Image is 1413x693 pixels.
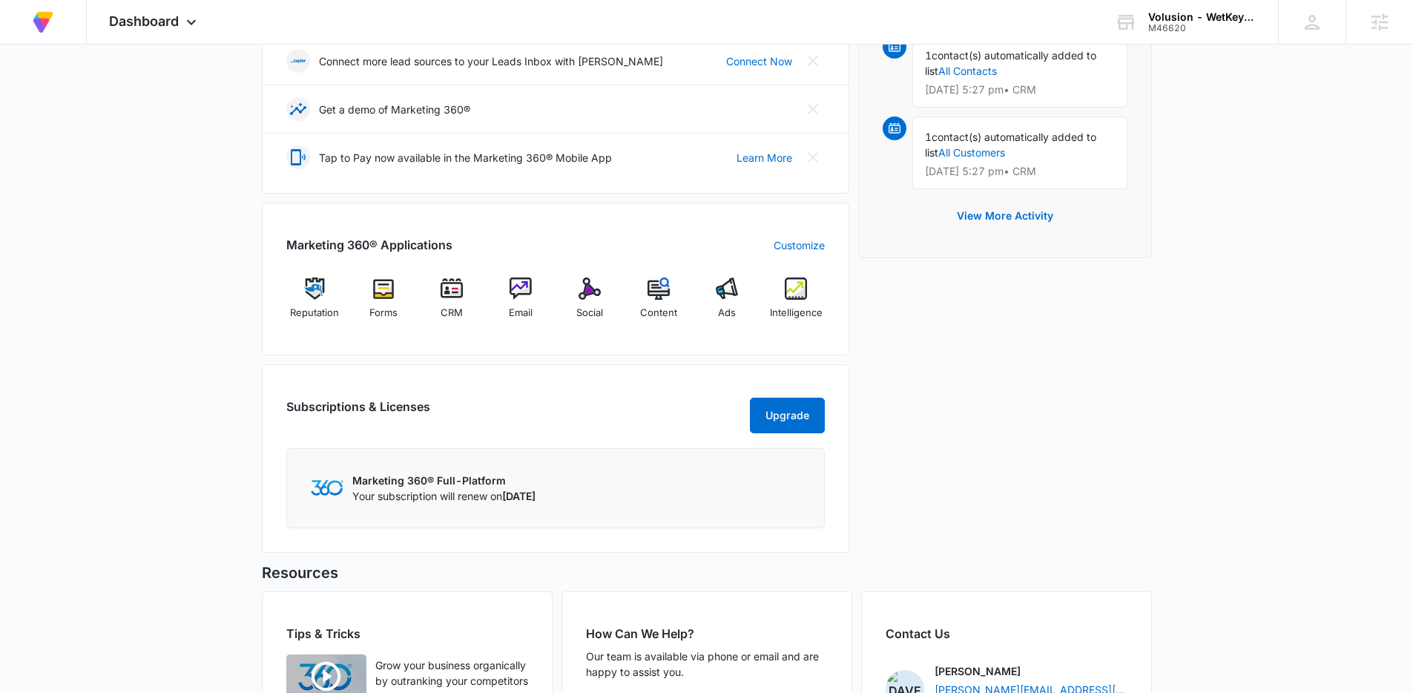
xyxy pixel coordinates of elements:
[1148,23,1256,33] div: account id
[640,306,677,321] span: Content
[768,277,825,331] a: Intelligence
[286,277,343,331] a: Reputation
[352,488,536,504] p: Your subscription will renew on
[109,13,179,29] span: Dashboard
[925,49,1096,77] span: contact(s) automatically added to list
[726,53,792,69] a: Connect Now
[290,306,339,321] span: Reputation
[1148,11,1256,23] div: account name
[750,398,825,433] button: Upgrade
[699,277,756,331] a: Ads
[286,625,528,643] h2: Tips & Tricks
[801,145,825,169] button: Close
[319,150,612,165] p: Tap to Pay now available in the Marketing 360® Mobile App
[30,9,56,36] img: Volusion
[502,490,536,502] span: [DATE]
[352,473,536,488] p: Marketing 360® Full-Platform
[319,102,470,117] p: Get a demo of Marketing 360®
[262,562,1152,584] h5: Resources
[319,53,663,69] p: Connect more lead sources to your Leads Inbox with [PERSON_NAME]
[286,236,452,254] h2: Marketing 360® Applications
[925,85,1115,95] p: [DATE] 5:27 pm • CRM
[286,398,430,427] h2: Subscriptions & Licenses
[718,306,736,321] span: Ads
[801,49,825,73] button: Close
[942,198,1068,234] button: View More Activity
[576,306,603,321] span: Social
[441,306,463,321] span: CRM
[938,146,1005,159] a: All Customers
[509,306,533,321] span: Email
[886,625,1127,643] h2: Contact Us
[925,49,932,62] span: 1
[369,306,398,321] span: Forms
[586,648,828,680] p: Our team is available via phone or email and are happy to assist you.
[938,65,997,77] a: All Contacts
[770,306,823,321] span: Intelligence
[311,480,343,496] img: Marketing 360 Logo
[925,131,932,143] span: 1
[424,277,481,331] a: CRM
[801,97,825,121] button: Close
[375,657,528,689] p: Grow your business organically by outranking your competitors
[925,166,1115,177] p: [DATE] 5:27 pm • CRM
[925,131,1096,159] span: contact(s) automatically added to list
[737,150,792,165] a: Learn More
[630,277,687,331] a: Content
[493,277,550,331] a: Email
[586,625,828,643] h2: How Can We Help?
[935,663,1021,679] p: [PERSON_NAME]
[561,277,619,331] a: Social
[355,277,412,331] a: Forms
[774,237,825,253] a: Customize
